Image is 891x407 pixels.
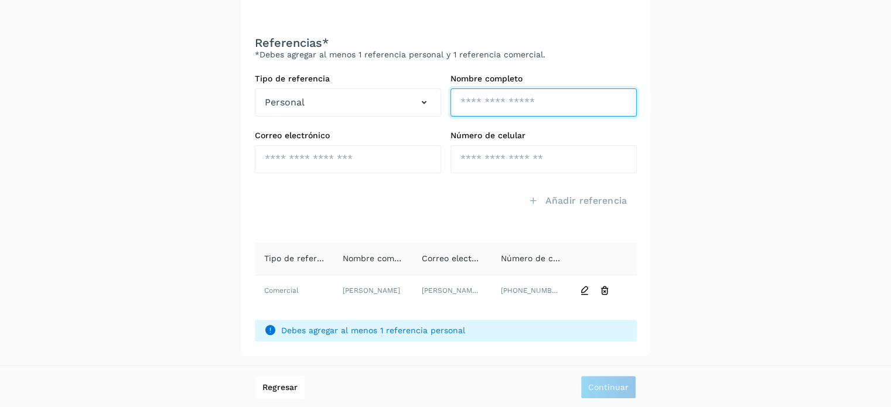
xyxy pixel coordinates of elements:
label: Correo electrónico [255,131,441,141]
span: Personal [265,95,305,110]
button: Regresar [255,375,305,399]
span: Número de celular [501,254,576,263]
label: Nombre completo [450,74,637,84]
label: Tipo de referencia [255,74,441,84]
td: [PERSON_NAME][EMAIL_ADDRESS][DOMAIN_NAME] [412,275,491,306]
td: [PERSON_NAME] [333,275,412,306]
p: *Debes agregar al menos 1 referencia personal y 1 referencia comercial. [255,50,637,60]
button: Continuar [581,375,636,399]
span: Añadir referencia [545,194,627,207]
td: [PHONE_NUMBER] [491,275,571,306]
span: Continuar [588,383,629,391]
button: Añadir referencia [519,187,636,214]
label: Número de celular [450,131,637,141]
span: Nombre completo [343,254,415,263]
span: Regresar [262,383,298,391]
h3: Referencias* [255,36,637,50]
span: Debes agregar al menos 1 referencia personal [281,324,627,337]
span: Comercial [264,286,299,295]
span: Tipo de referencia [264,254,339,263]
span: Correo electrónico [422,254,497,263]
